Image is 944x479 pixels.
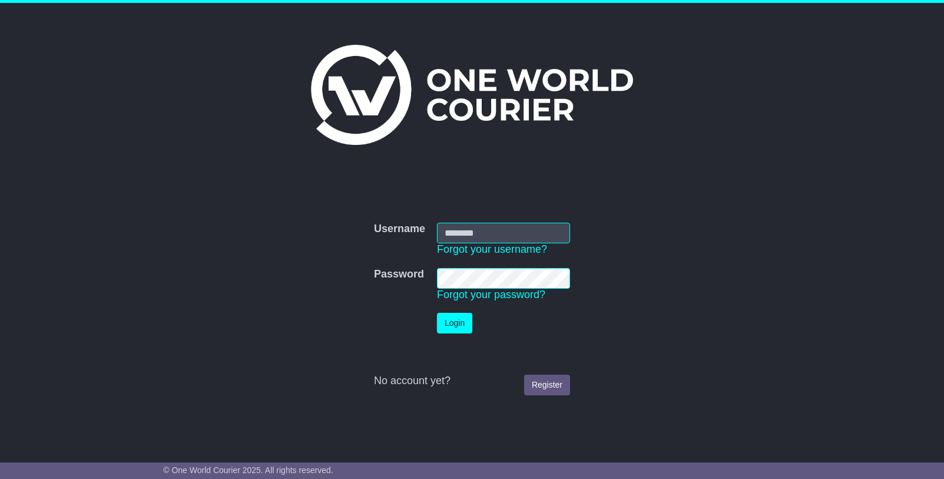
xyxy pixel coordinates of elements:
[311,45,632,145] img: One World
[163,465,333,475] span: © One World Courier 2025. All rights reserved.
[437,243,547,255] a: Forgot your username?
[524,375,570,395] a: Register
[374,223,425,236] label: Username
[374,268,424,281] label: Password
[374,375,570,388] div: No account yet?
[437,289,545,300] a: Forgot your password?
[437,313,472,333] button: Login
